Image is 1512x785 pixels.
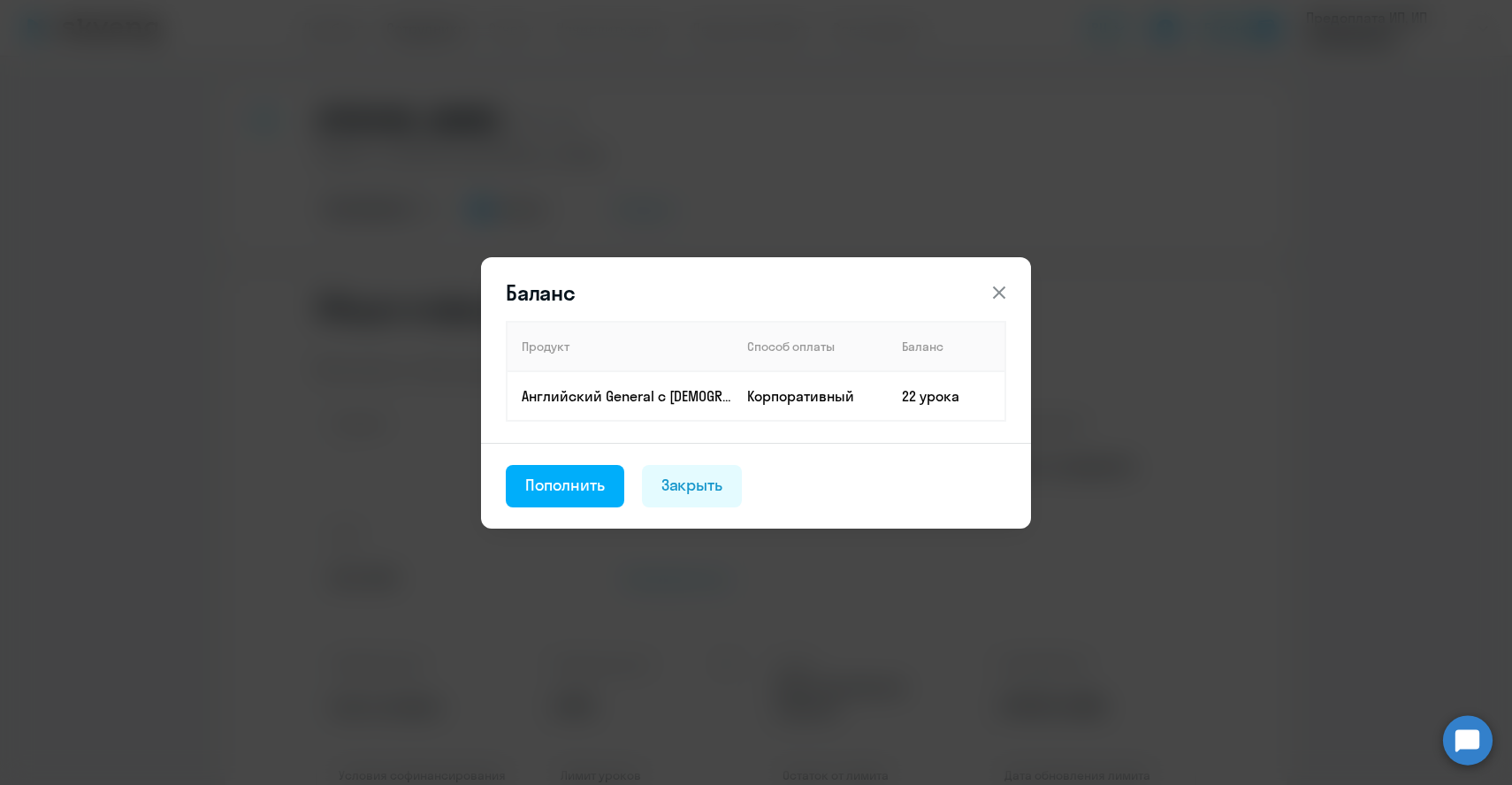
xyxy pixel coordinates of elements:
[642,465,743,507] button: Закрыть
[525,474,605,497] div: Пополнить
[733,371,888,421] td: Корпоративный
[506,465,624,507] button: Пополнить
[522,386,732,406] p: Английский General с [DEMOGRAPHIC_DATA] преподавателем
[507,322,733,371] th: Продукт
[481,278,1031,307] header: Баланс
[888,322,1005,371] th: Баланс
[661,474,723,497] div: Закрыть
[733,322,888,371] th: Способ оплаты
[888,371,1005,421] td: 22 урока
